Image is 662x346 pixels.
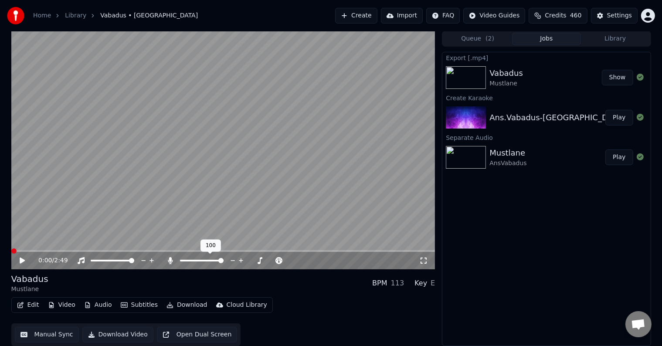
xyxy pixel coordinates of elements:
div: / [38,256,59,265]
div: Mustlane [489,79,523,88]
div: Mustlane [11,285,48,294]
button: Show [602,70,633,85]
button: Import [381,8,423,24]
nav: breadcrumb [33,11,198,20]
button: Video Guides [463,8,525,24]
div: AnsVabadus [489,159,526,168]
div: E [431,278,435,288]
div: Vabadus [11,273,48,285]
button: Edit [14,299,43,311]
div: Cloud Library [227,301,267,309]
span: 2:49 [54,256,68,265]
div: Ans.Vabadus-[GEOGRAPHIC_DATA] [489,112,625,124]
button: Manual Sync [15,327,79,343]
div: Key [414,278,427,288]
button: Open Dual Screen [157,327,238,343]
div: Export [.mp4] [442,52,650,63]
div: Mustlane [489,147,526,159]
a: Open chat [625,311,652,337]
span: Vabadus • [GEOGRAPHIC_DATA] [100,11,198,20]
div: BPM [372,278,387,288]
div: Create Karaoke [442,92,650,103]
span: 0:00 [38,256,52,265]
div: Separate Audio [442,132,650,142]
img: youka [7,7,24,24]
div: 100 [200,240,221,252]
button: Create [335,8,377,24]
button: Play [605,149,633,165]
button: Subtitles [117,299,161,311]
div: Settings [607,11,632,20]
button: Jobs [512,33,581,45]
button: Video [44,299,79,311]
button: Audio [81,299,115,311]
a: Home [33,11,51,20]
span: ( 2 ) [485,34,494,43]
button: Library [581,33,650,45]
button: Play [605,110,633,126]
div: 113 [391,278,404,288]
button: Credits460 [529,8,587,24]
span: 460 [570,11,582,20]
button: Queue [443,33,512,45]
button: Download [163,299,211,311]
a: Library [65,11,86,20]
button: Download Video [82,327,153,343]
button: Settings [591,8,638,24]
div: Vabadus [489,67,523,79]
span: Credits [545,11,566,20]
button: FAQ [426,8,460,24]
